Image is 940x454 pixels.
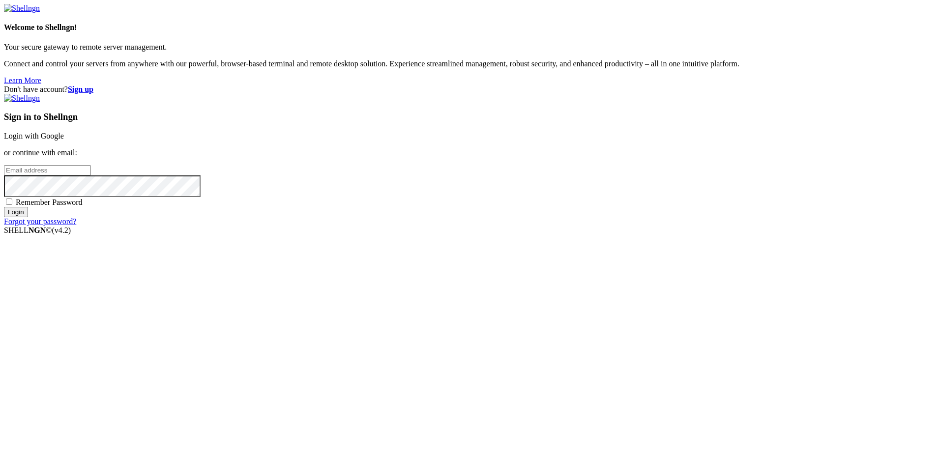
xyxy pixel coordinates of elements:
img: Shellngn [4,94,40,103]
a: Login with Google [4,132,64,140]
div: Don't have account? [4,85,936,94]
p: Connect and control your servers from anywhere with our powerful, browser-based terminal and remo... [4,59,936,68]
b: NGN [29,226,46,234]
span: Remember Password [16,198,83,206]
input: Remember Password [6,199,12,205]
h4: Welcome to Shellngn! [4,23,936,32]
a: Forgot your password? [4,217,76,226]
input: Login [4,207,28,217]
img: Shellngn [4,4,40,13]
a: Learn More [4,76,41,85]
input: Email address [4,165,91,175]
h3: Sign in to Shellngn [4,112,936,122]
a: Sign up [68,85,93,93]
span: 4.2.0 [52,226,71,234]
p: or continue with email: [4,148,936,157]
p: Your secure gateway to remote server management. [4,43,936,52]
span: SHELL © [4,226,71,234]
